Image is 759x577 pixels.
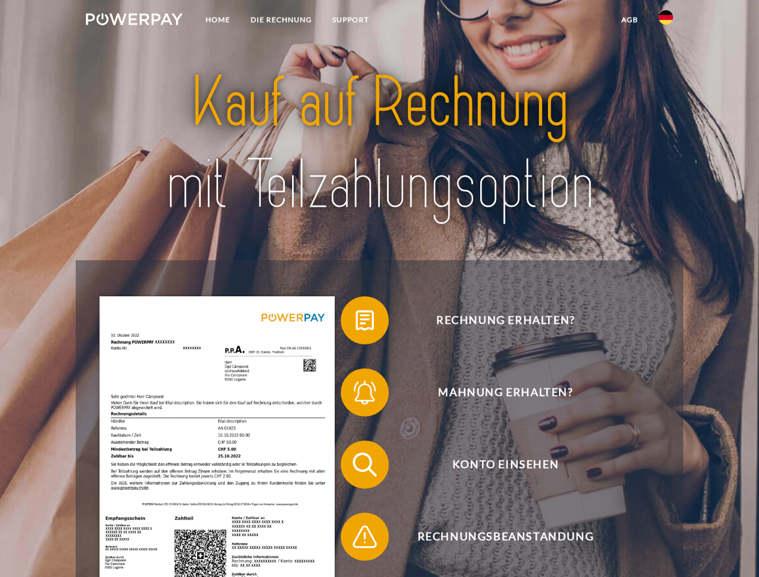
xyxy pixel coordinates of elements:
img: qb_warning.svg [350,522,380,552]
img: de [659,10,673,25]
img: title-powerpay_de.svg [115,58,644,230]
img: logo-powerpay-white.svg [86,13,183,25]
button: Mahnung erhalten? [341,368,653,417]
a: DIE RECHNUNG [240,9,322,31]
a: SUPPORT [322,9,379,31]
img: qb_bill.svg [350,305,380,335]
a: Home [195,9,240,31]
button: Rechnungsbeanstandung [341,513,653,561]
span: Rechnung erhalten? [358,296,653,344]
span: Konto einsehen [358,441,653,489]
a: agb [611,9,648,31]
img: qb_search.svg [350,450,380,480]
span: Mahnung erhalten? [358,368,653,417]
button: Konto einsehen [341,441,653,489]
button: Rechnung erhalten? [341,296,653,344]
img: qb_bell.svg [350,377,380,408]
span: Rechnungsbeanstandung [358,513,653,561]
